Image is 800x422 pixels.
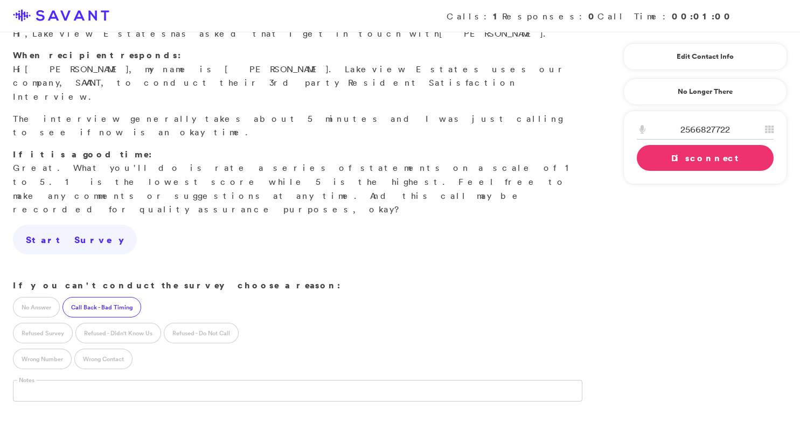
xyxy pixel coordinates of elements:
[13,349,72,369] label: Wrong Number
[13,49,181,61] strong: When recipient responds:
[493,10,502,22] strong: 1
[13,297,60,317] label: No Answer
[672,10,733,22] strong: 00:01:00
[62,297,141,317] label: Call Back - Bad Timing
[75,323,161,343] label: Refused - Didn't Know Us
[25,64,129,74] span: [PERSON_NAME]
[13,225,137,255] a: Start Survey
[74,349,133,369] label: Wrong Contact
[13,112,582,140] p: The interview generally takes about 5 minutes and I was just calling to see if now is an okay time.
[637,145,774,171] a: Disconnect
[32,28,171,39] span: Lakeview Estates
[13,49,582,103] p: Hi , my name is [PERSON_NAME]. Lakeview Estates uses our company, SAVANT, to conduct their 3rd pa...
[13,148,152,160] strong: If it is a good time:
[439,28,543,39] span: [PERSON_NAME]
[13,279,340,291] strong: If you can't conduct the survey choose a reason:
[13,323,73,343] label: Refused Survey
[13,148,582,217] p: Great. What you'll do is rate a series of statements on a scale of 1 to 5. 1 is the lowest score ...
[637,48,774,65] a: Edit Contact Info
[588,10,597,22] strong: 0
[623,78,787,105] a: No Longer There
[17,376,36,384] label: Notes
[164,323,239,343] label: Refused - Do Not Call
